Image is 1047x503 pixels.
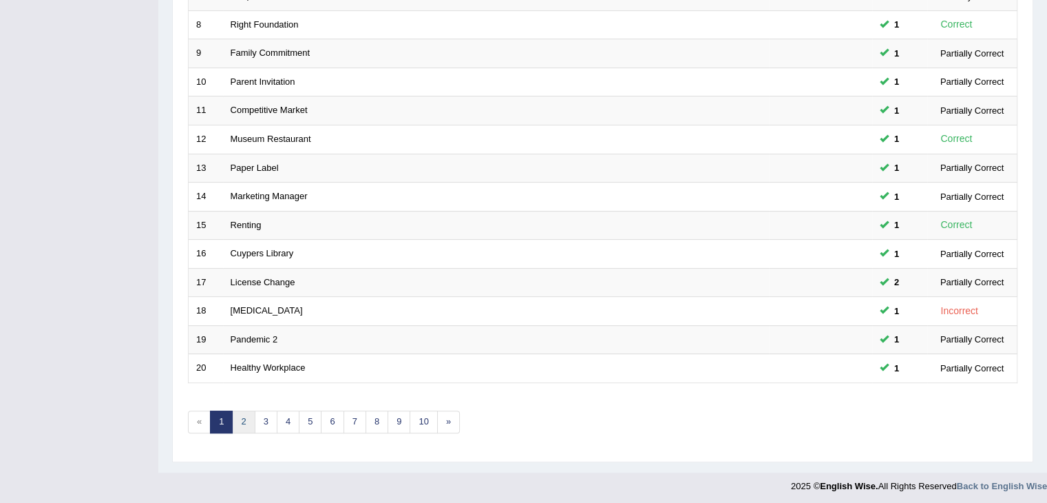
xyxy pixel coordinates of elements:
[889,332,905,347] span: You can still take this question
[820,481,878,491] strong: English Wise.
[935,361,1009,376] div: Partially Correct
[188,411,211,433] span: «
[189,211,223,240] td: 15
[957,481,1047,491] a: Back to English Wise
[889,161,905,175] span: You can still take this question
[189,354,223,383] td: 20
[189,154,223,183] td: 13
[189,39,223,68] td: 9
[231,191,308,201] a: Marketing Manager
[935,189,1009,204] div: Partially Correct
[889,46,905,61] span: You can still take this question
[889,361,905,376] span: You can still take this question
[343,411,366,433] a: 7
[935,74,1009,89] div: Partially Correct
[388,411,410,433] a: 9
[189,240,223,269] td: 16
[189,68,223,96] td: 10
[231,277,295,287] a: License Change
[189,268,223,297] td: 17
[231,134,311,144] a: Museum Restaurant
[231,76,295,87] a: Parent Invitation
[231,305,303,316] a: [MEDICAL_DATA]
[889,189,905,204] span: You can still take this question
[889,247,905,261] span: You can still take this question
[935,17,978,32] div: Correct
[791,473,1047,493] div: 2025 © All Rights Reserved
[935,247,1009,261] div: Partially Correct
[231,220,262,230] a: Renting
[889,74,905,89] span: You can still take this question
[889,17,905,32] span: You can still take this question
[889,132,905,146] span: You can still take this question
[366,411,388,433] a: 8
[210,411,233,433] a: 1
[189,10,223,39] td: 8
[231,105,308,115] a: Competitive Market
[255,411,277,433] a: 3
[299,411,321,433] a: 5
[231,19,299,30] a: Right Foundation
[231,163,279,173] a: Paper Label
[232,411,255,433] a: 2
[889,275,905,289] span: You can still take this question
[935,275,1009,289] div: Partially Correct
[231,334,278,345] a: Pandemic 2
[189,325,223,354] td: 19
[935,161,1009,175] div: Partially Correct
[277,411,299,433] a: 4
[889,218,905,232] span: You can still take this question
[935,217,978,233] div: Correct
[935,131,978,147] div: Correct
[889,103,905,118] span: You can still take this question
[189,297,223,326] td: 18
[231,248,294,258] a: Cuypers Library
[935,303,984,319] div: Incorrect
[935,103,1009,118] div: Partially Correct
[189,96,223,125] td: 11
[437,411,460,433] a: »
[231,362,306,373] a: Healthy Workplace
[889,304,905,318] span: You can still take this question
[189,183,223,212] td: 14
[935,332,1009,347] div: Partially Correct
[935,46,1009,61] div: Partially Correct
[321,411,343,433] a: 6
[189,125,223,154] td: 12
[410,411,437,433] a: 10
[231,48,310,58] a: Family Commitment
